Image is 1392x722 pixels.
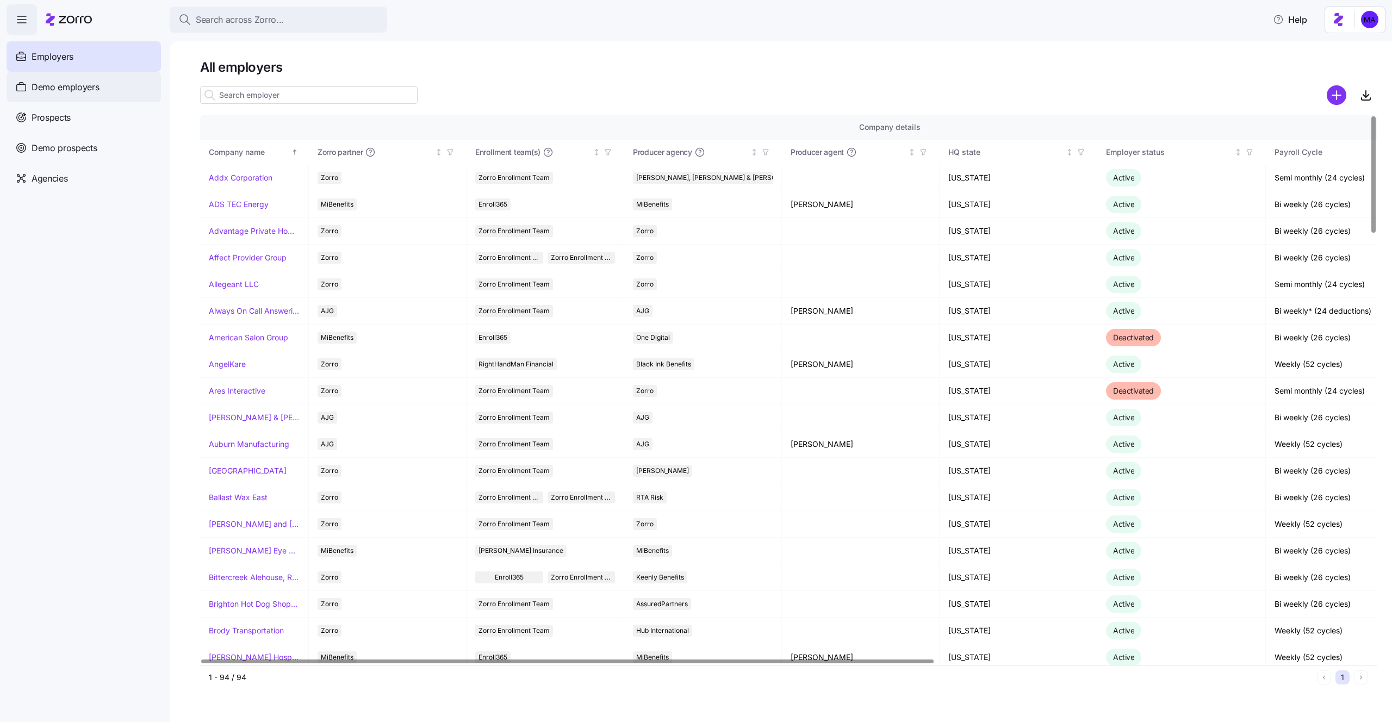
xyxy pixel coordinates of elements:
span: Keenly Benefits [636,571,684,583]
span: Zorro Enrollment Team [478,598,550,610]
span: Hub International [636,625,689,637]
td: [US_STATE] [940,378,1097,404]
a: [PERSON_NAME] Eye Associates [209,545,300,556]
svg: add icon [1327,85,1346,105]
a: Ares Interactive [209,385,265,396]
span: Active [1113,306,1134,315]
span: Zorro [636,252,654,264]
span: Enroll365 [478,651,507,663]
span: Zorro Enrollment Team [478,252,540,264]
span: Zorro Enrollment Experts [551,491,612,503]
div: Not sorted [908,148,916,156]
span: Zorro [321,598,338,610]
span: Help [1273,13,1307,26]
span: MiBenefits [636,651,669,663]
th: Producer agencyNot sorted [624,140,782,165]
span: Zorro Enrollment Team [478,625,550,637]
span: RTA Risk [636,491,663,503]
td: [US_STATE] [940,191,1097,218]
span: RightHandMan Financial [478,358,554,370]
span: Active [1113,626,1134,635]
span: Demo prospects [32,141,97,155]
a: Demo employers [7,72,161,102]
span: MiBenefits [321,545,353,557]
div: HQ state [948,146,1064,158]
span: Zorro [321,278,338,290]
span: Active [1113,279,1134,289]
th: Producer agentNot sorted [782,140,940,165]
span: Zorro [321,571,338,583]
span: Active [1113,493,1134,502]
span: Active [1113,599,1134,608]
span: Active [1113,519,1134,528]
a: [GEOGRAPHIC_DATA] [209,465,287,476]
td: [US_STATE] [940,351,1097,378]
span: AJG [636,412,649,424]
img: ddc159ec0097e7aad339c48b92a6a103 [1361,11,1378,28]
span: MiBenefits [636,545,669,557]
td: [US_STATE] [940,404,1097,431]
span: Zorro [321,252,338,264]
span: Zorro [321,491,338,503]
td: [US_STATE] [940,564,1097,591]
span: Zorro Enrollment Team [478,438,550,450]
div: Not sorted [435,148,443,156]
input: Search employer [200,86,418,104]
span: Zorro Enrollment Team [478,465,550,477]
span: Zorro Enrollment Team [478,385,550,397]
span: AJG [321,438,334,450]
span: Zorro Enrollment Experts [551,252,612,264]
span: AJG [636,305,649,317]
span: Prospects [32,111,71,125]
span: AJG [321,305,334,317]
span: Zorro Enrollment Team [478,305,550,317]
span: Producer agent [791,147,844,158]
span: Enroll365 [478,332,507,344]
a: AngelKare [209,359,246,370]
a: Brody Transportation [209,625,284,636]
td: [US_STATE] [940,218,1097,245]
div: Company name [209,146,289,158]
a: [PERSON_NAME] & [PERSON_NAME]'s [209,412,300,423]
span: Producer agency [633,147,692,158]
a: American Salon Group [209,332,288,343]
a: Always On Call Answering Service [209,306,300,316]
a: Brighton Hot Dog Shoppe [209,599,300,609]
td: [US_STATE] [940,591,1097,618]
td: [US_STATE] [940,271,1097,298]
span: Zorro partner [318,147,363,158]
span: Zorro [636,385,654,397]
td: [US_STATE] [940,511,1097,538]
td: [PERSON_NAME] [782,298,940,325]
a: Bittercreek Alehouse, Red Feather Lounge, Diablo & Sons Saloon [209,572,300,583]
span: Active [1113,413,1134,422]
span: Active [1113,200,1134,209]
th: Zorro partnerNot sorted [309,140,467,165]
a: Addx Corporation [209,172,272,183]
td: [US_STATE] [940,245,1097,271]
a: Demo prospects [7,133,161,163]
span: MiBenefits [636,198,669,210]
a: Affect Provider Group [209,252,287,263]
a: Auburn Manufacturing [209,439,289,450]
th: Employer statusNot sorted [1097,140,1266,165]
th: HQ stateNot sorted [940,140,1097,165]
span: Search across Zorro... [196,13,284,27]
td: [PERSON_NAME] [782,351,940,378]
span: Black Ink Benefits [636,358,691,370]
div: Not sorted [593,148,600,156]
a: Ballast Wax East [209,492,268,503]
div: Payroll Cycle [1275,146,1390,158]
span: Active [1113,546,1134,555]
button: 1 [1335,670,1350,684]
div: Not sorted [1066,148,1073,156]
span: Agencies [32,172,67,185]
span: Active [1113,572,1134,582]
span: Active [1113,226,1134,235]
span: [PERSON_NAME] Insurance [478,545,563,557]
span: One Digital [636,332,670,344]
span: [PERSON_NAME], [PERSON_NAME] & [PERSON_NAME] [636,172,805,184]
span: Zorro [321,518,338,530]
span: Zorro [321,385,338,397]
span: Zorro [321,172,338,184]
